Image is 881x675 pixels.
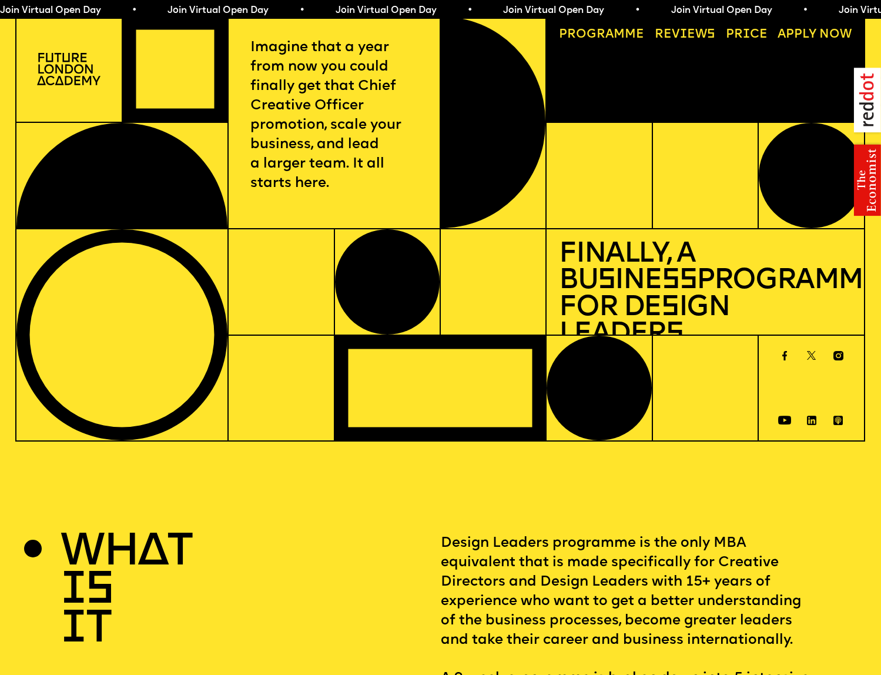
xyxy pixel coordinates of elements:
[772,22,858,46] a: Apply now
[661,294,679,322] span: s
[249,6,254,15] span: •
[559,242,852,349] h1: Finally, a Bu ine Programme for De ign Leader
[719,22,773,46] a: Price
[649,22,722,46] a: Reviews
[778,29,786,41] span: A
[416,6,421,15] span: •
[752,6,757,15] span: •
[666,320,684,349] span: s
[598,267,615,295] span: s
[250,38,417,193] p: Imagine that a year from now you could finally get that Chief Creative Officer promotion, scale y...
[605,29,614,41] span: a
[61,534,131,650] h2: WHAT IS IT
[584,6,589,15] span: •
[81,6,86,15] span: •
[662,267,696,295] span: ss
[553,22,651,46] a: Programme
